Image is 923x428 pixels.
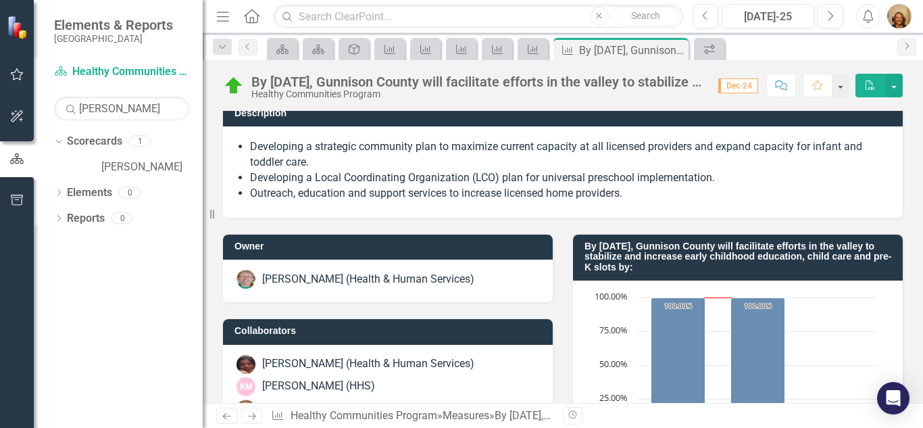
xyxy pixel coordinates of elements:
input: Search Below... [54,97,189,120]
div: By [DATE], Gunnison County will facilitate efforts in the valley to stabilize and increase early ... [251,74,705,89]
div: Open Intercom Messenger [877,382,909,414]
div: Healthy Communities Program [251,89,705,99]
button: [DATE]-25 [722,4,814,28]
a: Healthy Communities Program [54,64,189,80]
img: ClearPoint Strategy [7,16,30,39]
div: By [DATE], Gunnison County will facilitate efforts in the valley to stabilize and increase early ... [579,42,685,59]
img: On Target [223,75,245,97]
img: Margaret Wacker [236,270,255,289]
a: Elements [67,185,112,201]
div: 0 [111,212,133,224]
small: [GEOGRAPHIC_DATA] [54,33,173,44]
text: 75.00% [599,324,628,336]
input: Search ClearPoint... [274,5,682,28]
a: Reports [67,211,105,227]
div: [PERSON_NAME] (Health & Human Services) [262,272,474,287]
text: 100.00% [664,301,692,310]
h3: By [DATE], Gunnison County will facilitate efforts in the valley to stabilize and increase early ... [584,241,896,272]
a: Scorecards [67,134,122,149]
li: Developing a strategic community plan to maximize current capacity at all licensed providers and ... [250,139,889,170]
div: » » [271,408,553,424]
div: [PERSON_NAME] (HHS) [262,401,375,417]
li: Outreach, education and support services to increase licensed home providers. [250,186,889,201]
h3: Owner [234,241,546,252]
div: [PERSON_NAME] (Health & Human Services) [262,356,474,372]
img: Cheryl Smejkal [236,400,255,419]
div: [DATE]-25 [726,9,809,25]
div: 1 [129,136,151,147]
span: Dec-24 [718,78,758,93]
div: KM [236,377,255,396]
text: 100.00% [744,301,772,310]
text: 25.00% [599,391,628,404]
text: 50.00% [599,358,628,370]
a: Healthy Communities Program [291,409,437,422]
h3: Description [234,108,896,118]
a: Measures [443,409,489,422]
span: Elements & Reports [54,17,173,33]
li: Developing a Local Coordinating Organization (LCO) plan for universal preschool implementation. [250,170,889,186]
text: 100.00% [595,290,628,302]
div: [PERSON_NAME] (HHS) [262,379,375,394]
img: Corrine Jaeger [887,4,912,28]
div: 0 [119,187,141,198]
h3: Collaborators [234,326,546,336]
button: Search [612,7,680,26]
img: Lana Athey [236,355,255,374]
a: [PERSON_NAME] [101,160,203,175]
span: Search [631,10,660,21]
